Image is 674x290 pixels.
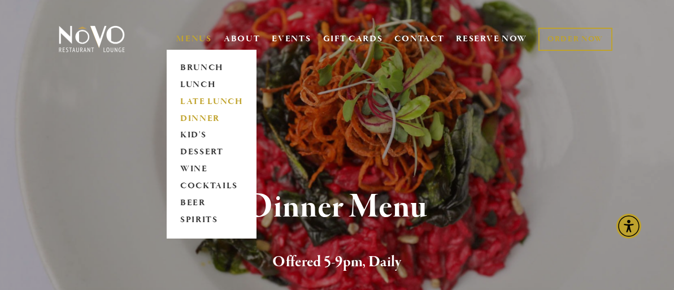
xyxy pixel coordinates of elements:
[176,161,247,178] a: WINE
[176,178,247,195] a: COCKTAILS
[616,214,641,239] div: Accessibility Menu
[176,127,247,144] a: KID'S
[176,144,247,161] a: DESSERT
[73,189,601,226] h1: Dinner Menu
[176,33,212,45] a: MENUS
[176,110,247,127] a: DINNER
[272,33,311,45] a: EVENTS
[176,59,247,76] a: BRUNCH
[395,28,445,50] a: CONTACT
[176,76,247,93] a: LUNCH
[73,250,601,274] h2: Offered 5-9pm, Daily
[176,212,247,229] a: SPIRITS
[176,93,247,110] a: LATE LUNCH
[456,28,527,50] a: RESERVE NOW
[176,195,247,212] a: BEER
[538,28,612,51] a: ORDER NOW
[56,25,127,53] img: Novo Restaurant &amp; Lounge
[224,33,260,45] a: ABOUT
[323,28,383,50] a: GIFT CARDS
